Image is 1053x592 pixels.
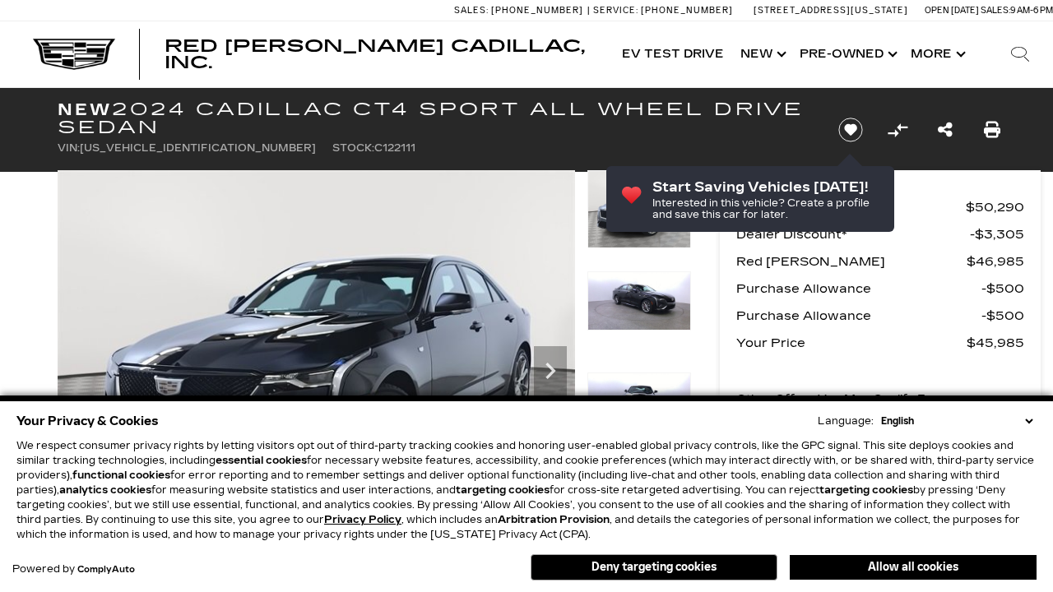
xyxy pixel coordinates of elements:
[12,564,135,575] div: Powered by
[72,469,170,481] strong: functional cookies
[58,99,112,119] strong: New
[736,331,967,354] span: Your Price
[790,555,1037,580] button: Allow all cookies
[534,346,567,395] div: Next
[736,223,970,246] span: Dealer Discount*
[531,554,777,580] button: Deny targeting cookies
[736,304,1024,327] a: Purchase Allowance $500
[732,21,791,87] a: New
[967,250,1024,273] span: $46,985
[981,277,1024,300] span: $500
[58,142,80,154] span: VIN:
[165,38,597,71] a: Red [PERSON_NAME] Cadillac, Inc.
[736,304,981,327] span: Purchase Allowance
[165,36,585,72] span: Red [PERSON_NAME] Cadillac, Inc.
[925,5,979,16] span: Open [DATE]
[984,118,1000,141] a: Print this New 2024 Cadillac CT4 Sport All Wheel Drive Sedan
[587,170,691,248] img: New 2024 Black Raven Cadillac Sport image 1
[736,331,1024,354] a: Your Price $45,985
[456,484,550,496] strong: targeting cookies
[587,6,737,15] a: Service: [PHONE_NUMBER]
[736,277,1024,300] a: Purchase Allowance $500
[819,484,913,496] strong: targeting cookies
[614,21,732,87] a: EV Test Drive
[58,170,575,558] img: New 2024 Black Raven Cadillac Sport image 1
[967,331,1024,354] span: $45,985
[216,455,307,466] strong: essential cookies
[736,250,1024,273] a: Red [PERSON_NAME] $46,985
[736,388,938,411] p: Other Offers You May Qualify For
[59,484,151,496] strong: analytics cookies
[58,100,810,136] h1: 2024 Cadillac CT4 Sport All Wheel Drive Sedan
[885,118,910,142] button: Compare vehicle
[791,21,902,87] a: Pre-Owned
[736,223,1024,246] a: Dealer Discount* $3,305
[77,565,135,575] a: ComplyAuto
[833,117,869,143] button: Save vehicle
[970,223,1024,246] span: $3,305
[877,414,1037,428] select: Language Select
[593,5,638,16] span: Service:
[641,5,733,16] span: [PHONE_NUMBER]
[981,5,1010,16] span: Sales:
[736,277,981,300] span: Purchase Allowance
[332,142,374,154] span: Stock:
[454,6,587,15] a: Sales: [PHONE_NUMBER]
[33,39,115,70] img: Cadillac Dark Logo with Cadillac White Text
[491,5,583,16] span: [PHONE_NUMBER]
[16,409,159,432] span: Your Privacy & Cookies
[1010,5,1053,16] span: 9 AM-6 PM
[754,5,908,16] a: [STREET_ADDRESS][US_STATE]
[966,196,1024,219] span: $50,290
[736,196,966,219] span: MSRP
[938,118,953,141] a: Share this New 2024 Cadillac CT4 Sport All Wheel Drive Sedan
[736,250,967,273] span: Red [PERSON_NAME]
[981,304,1024,327] span: $500
[902,21,971,87] button: More
[736,196,1024,219] a: MSRP $50,290
[454,5,489,16] span: Sales:
[80,142,316,154] span: [US_VEHICLE_IDENTIFICATION_NUMBER]
[16,438,1037,542] p: We respect consumer privacy rights by letting visitors opt out of third-party tracking cookies an...
[374,142,415,154] span: C122111
[587,372,691,432] img: New 2024 Black Raven Cadillac Sport image 3
[498,514,610,525] strong: Arbitration Provision
[818,416,874,426] div: Language:
[587,271,691,331] img: New 2024 Black Raven Cadillac Sport image 2
[324,514,401,525] a: Privacy Policy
